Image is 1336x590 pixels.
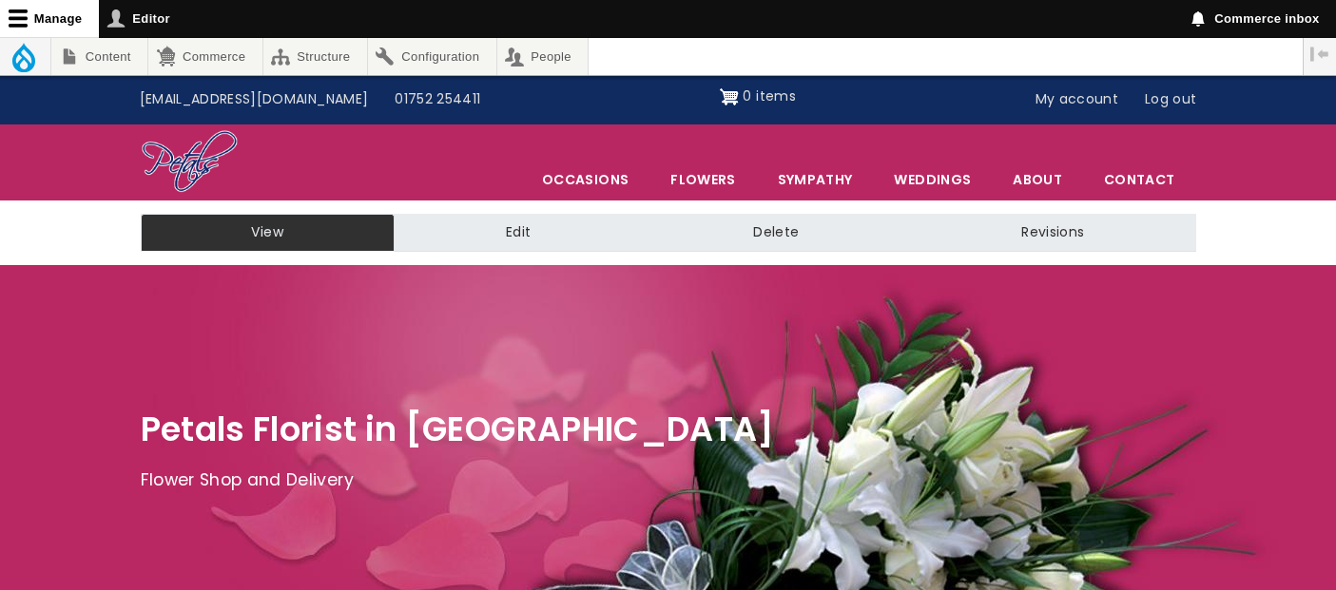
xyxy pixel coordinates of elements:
a: [EMAIL_ADDRESS][DOMAIN_NAME] [126,82,382,118]
a: Log out [1132,82,1210,118]
a: View [141,214,395,252]
a: Contact [1084,160,1194,200]
a: 01752 254411 [381,82,494,118]
a: Edit [395,214,642,252]
img: Shopping cart [720,82,739,112]
a: Sympathy [758,160,873,200]
p: Flower Shop and Delivery [141,466,1196,495]
img: Home [141,129,239,196]
a: People [497,38,589,75]
a: About [993,160,1082,200]
nav: Tabs [126,214,1210,252]
a: Shopping cart 0 items [720,82,796,112]
a: Delete [642,214,910,252]
a: Flowers [650,160,755,200]
a: Configuration [368,38,496,75]
span: 0 items [743,86,795,105]
span: Occasions [522,160,649,200]
a: Commerce [148,38,261,75]
span: Petals Florist in [GEOGRAPHIC_DATA] [141,406,775,452]
a: Content [51,38,147,75]
button: Vertical orientation [1304,38,1336,70]
a: Revisions [910,214,1195,252]
a: Structure [263,38,367,75]
span: Weddings [874,160,991,200]
a: My account [1022,82,1133,118]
